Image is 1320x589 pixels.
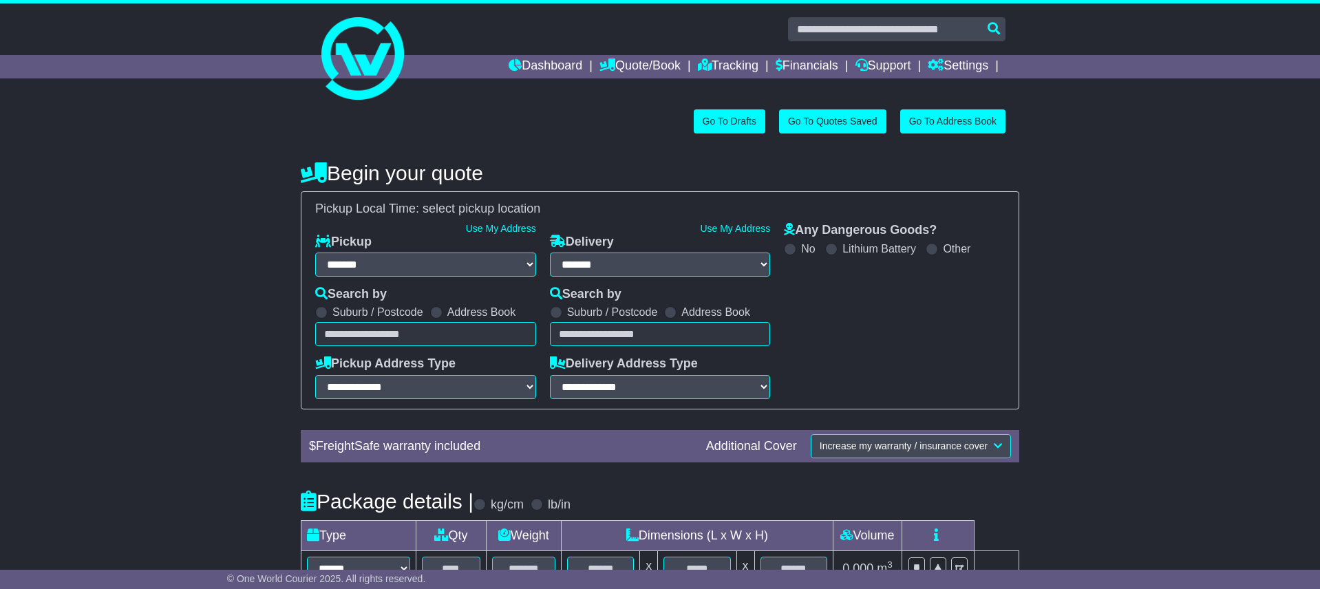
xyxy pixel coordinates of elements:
label: Suburb / Postcode [332,306,423,319]
label: Delivery [550,235,614,250]
sup: 3 [887,559,893,570]
label: lb/in [548,497,571,513]
label: kg/cm [491,497,524,513]
div: $ FreightSafe warranty included [302,439,699,454]
button: Increase my warranty / insurance cover [811,434,1011,458]
span: m [877,561,893,575]
label: Pickup [315,235,372,250]
h4: Package details | [301,490,473,513]
td: Dimensions (L x W x H) [561,520,833,550]
td: Type [301,520,416,550]
a: Go To Drafts [694,109,765,133]
label: Search by [550,287,621,302]
td: Volume [833,520,902,550]
td: x [736,550,754,586]
a: Tracking [698,55,758,78]
label: Other [943,242,970,255]
span: Increase my warranty / insurance cover [820,440,988,451]
td: Qty [416,520,487,550]
label: Search by [315,287,387,302]
a: Use My Address [466,223,536,234]
label: Lithium Battery [842,242,916,255]
label: Any Dangerous Goods? [784,223,937,238]
label: Suburb / Postcode [567,306,658,319]
span: select pickup location [423,202,540,215]
label: Delivery Address Type [550,356,698,372]
span: © One World Courier 2025. All rights reserved. [227,573,426,584]
h4: Begin your quote [301,162,1019,184]
a: Quote/Book [599,55,681,78]
a: Dashboard [509,55,582,78]
label: Pickup Address Type [315,356,456,372]
a: Support [855,55,911,78]
label: Address Book [447,306,516,319]
a: Go To Address Book [900,109,1005,133]
td: Weight [486,520,561,550]
div: Additional Cover [699,439,804,454]
a: Financials [776,55,838,78]
span: 0.000 [842,561,873,575]
a: Use My Address [700,223,770,234]
div: Pickup Local Time: [308,202,1012,217]
label: Address Book [681,306,750,319]
a: Go To Quotes Saved [779,109,886,133]
a: Settings [928,55,988,78]
label: No [801,242,815,255]
td: x [640,550,658,586]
